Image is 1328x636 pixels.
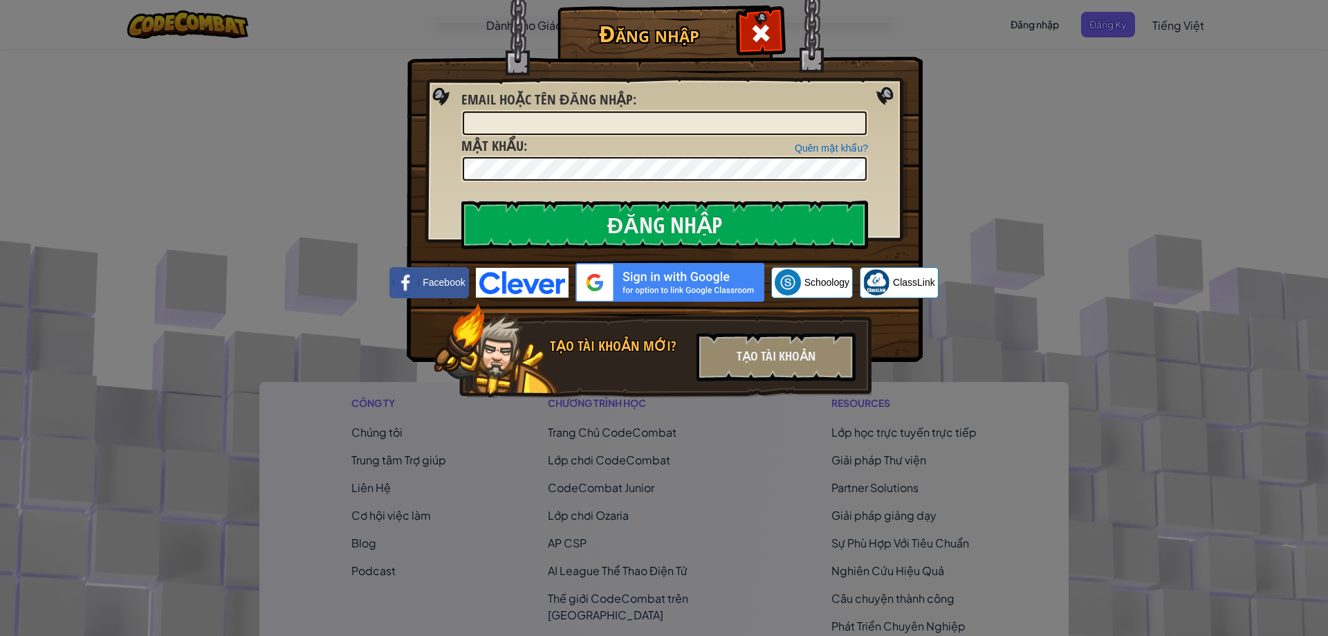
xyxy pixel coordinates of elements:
[461,136,527,156] label: :
[423,275,465,289] span: Facebook
[461,201,868,249] input: Đăng nhập
[461,90,633,109] span: Email hoặc tên đăng nhập
[697,333,856,381] div: Tạo tài khoản
[863,269,889,296] img: classlink-logo-small.png
[550,336,688,356] div: Tạo tài khoản mới?
[561,21,737,46] h1: Đăng nhập
[795,143,868,154] a: Quên mật khẩu?
[476,268,569,298] img: clever-logo-blue.png
[461,90,636,110] label: :
[393,269,419,296] img: facebook_small.png
[804,275,849,289] span: Schoology
[575,263,764,302] img: gplus_sso_button2.svg
[893,275,935,289] span: ClassLink
[775,269,801,296] img: schoology.png
[461,136,524,155] span: Mật khẩu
